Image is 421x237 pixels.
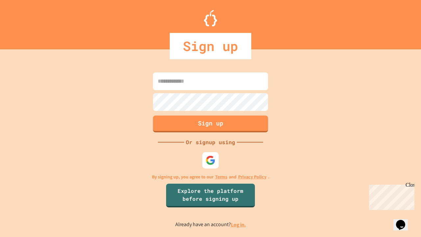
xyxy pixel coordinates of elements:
[215,173,227,180] a: Terms
[238,173,266,180] a: Privacy Policy
[204,10,217,26] img: Logo.svg
[152,173,269,180] p: By signing up, you agree to our and .
[206,155,215,165] img: google-icon.svg
[231,221,246,228] a: Log in.
[393,211,414,230] iframe: chat widget
[3,3,45,42] div: Chat with us now!Close
[166,184,255,207] a: Explore the platform before signing up
[175,221,246,229] p: Already have an account?
[366,182,414,210] iframe: chat widget
[184,138,237,146] div: Or signup using
[170,33,251,59] div: Sign up
[153,116,268,132] button: Sign up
